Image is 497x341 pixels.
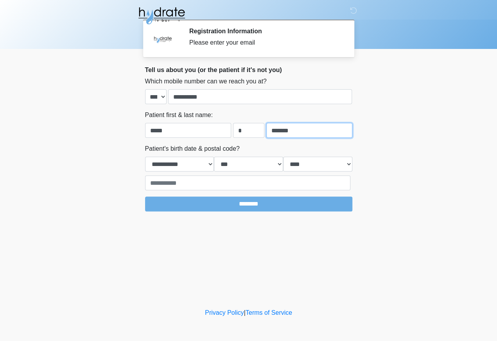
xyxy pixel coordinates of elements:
img: Agent Avatar [151,27,174,51]
img: Hydrate IV Bar - Fort Collins Logo [137,6,186,25]
a: Privacy Policy [205,309,244,316]
div: Please enter your email [189,38,341,47]
label: Patient first & last name: [145,110,213,120]
label: Patient's birth date & postal code? [145,144,240,153]
h2: Tell us about you (or the patient if it's not you) [145,66,352,74]
label: Which mobile number can we reach you at? [145,77,267,86]
a: Terms of Service [246,309,292,316]
a: | [244,309,246,316]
